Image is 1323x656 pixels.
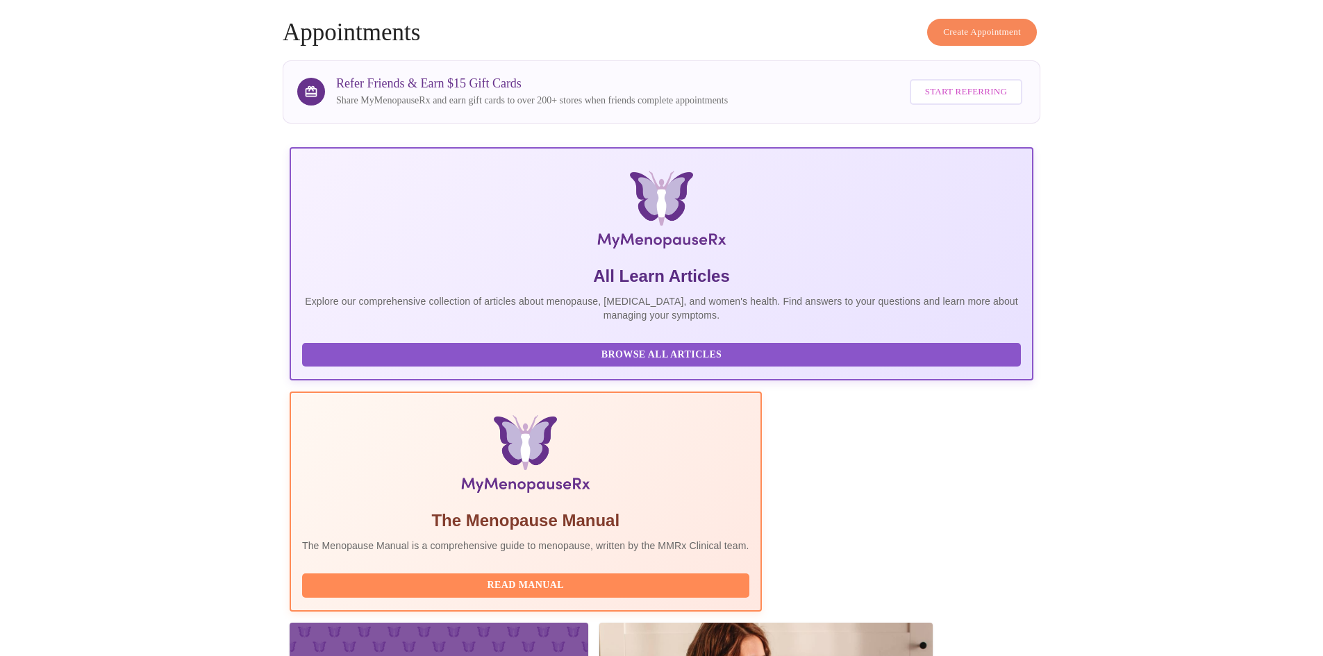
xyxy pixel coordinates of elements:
[316,577,735,594] span: Read Manual
[302,348,1024,360] a: Browse All Articles
[925,84,1007,100] span: Start Referring
[302,265,1021,287] h5: All Learn Articles
[302,578,753,590] a: Read Manual
[316,346,1007,364] span: Browse All Articles
[906,72,1026,112] a: Start Referring
[943,24,1021,40] span: Create Appointment
[373,415,678,498] img: Menopause Manual
[283,19,1040,47] h4: Appointments
[336,94,728,108] p: Share MyMenopauseRx and earn gift cards to over 200+ stores when friends complete appointments
[336,76,728,91] h3: Refer Friends & Earn $15 Gift Cards
[414,171,909,254] img: MyMenopauseRx Logo
[302,510,749,532] h5: The Menopause Manual
[927,19,1037,46] button: Create Appointment
[302,539,749,553] p: The Menopause Manual is a comprehensive guide to menopause, written by the MMRx Clinical team.
[302,573,749,598] button: Read Manual
[910,79,1022,105] button: Start Referring
[302,294,1021,322] p: Explore our comprehensive collection of articles about menopause, [MEDICAL_DATA], and women's hea...
[302,343,1021,367] button: Browse All Articles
